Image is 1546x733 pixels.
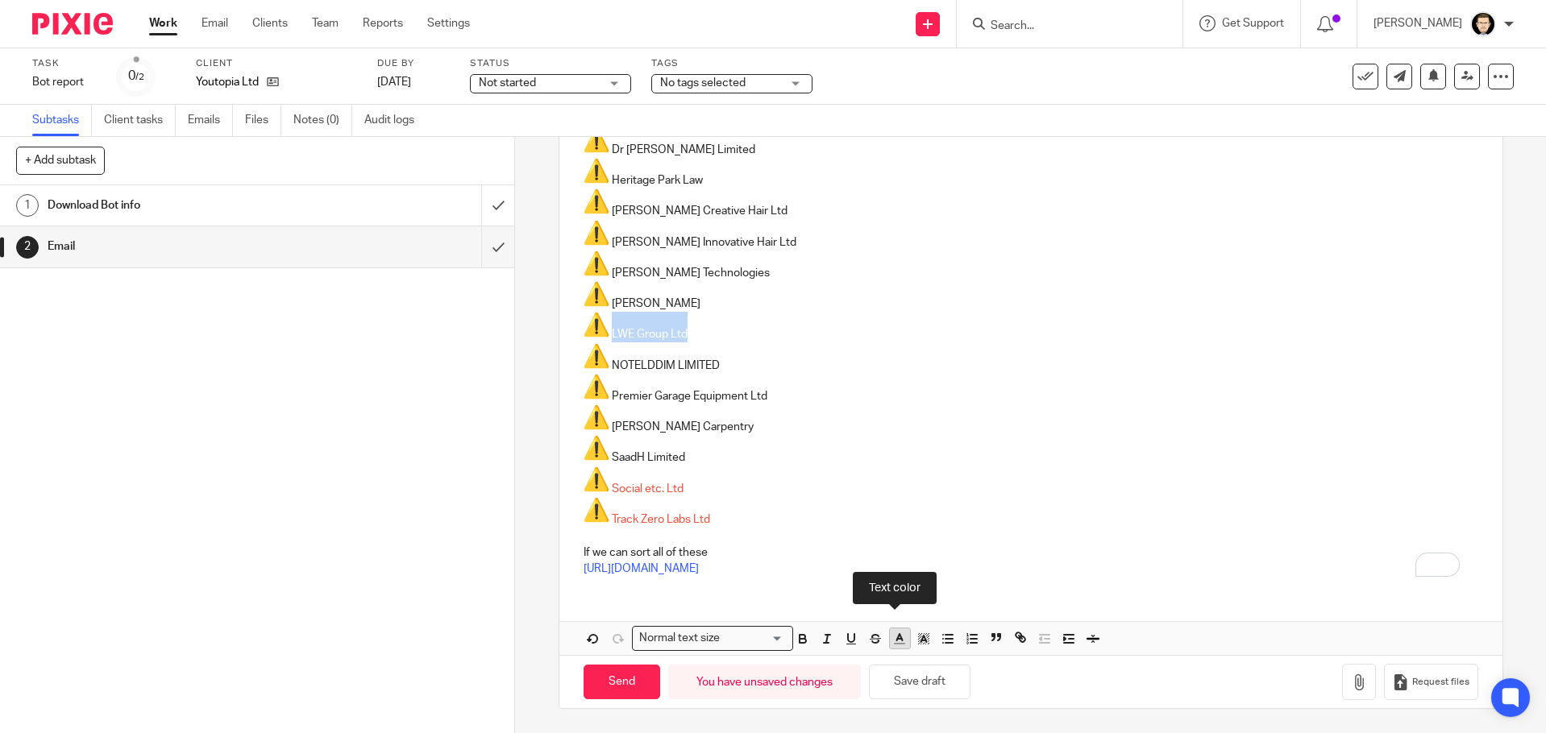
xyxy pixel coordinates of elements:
[196,74,259,90] p: Youtopia Ltd
[104,105,176,136] a: Client tasks
[16,194,39,217] div: 1
[584,158,609,184] img: Image
[479,77,536,89] span: Not started
[377,57,450,70] label: Due by
[584,665,660,699] input: Send
[32,74,97,90] div: Bot report
[1222,18,1284,29] span: Get Support
[869,665,970,699] button: Save draft
[584,220,1478,251] p: [PERSON_NAME] Innovative Hair Ltd
[32,105,92,136] a: Subtasks
[584,343,1478,374] p: NOTELDDIM LIMITED
[584,466,609,492] img: Image
[427,15,470,31] a: Settings
[584,312,1478,342] p: LWE Group Ltd
[48,193,326,217] h1: Download Bot info
[377,77,411,88] span: [DATE]
[989,19,1134,34] input: Search
[1384,664,1477,700] button: Request files
[1374,15,1462,31] p: [PERSON_NAME]
[584,158,1478,188] p: Heritage Park Law
[584,220,609,246] img: Image
[668,665,861,699] div: You have unsaved changes
[135,72,144,81] small: /2
[584,312,609,338] img: Image
[725,630,783,647] input: Search for option
[16,147,105,174] button: + Add subtask
[128,67,144,85] div: 0
[1470,11,1496,37] img: DavidBlack.format_png.resize_200x.png
[202,15,228,31] a: Email
[312,15,339,31] a: Team
[584,127,1478,158] p: Dr [PERSON_NAME] Limited
[584,281,1478,312] p: [PERSON_NAME]
[584,435,609,461] img: Image
[584,404,609,430] img: Image
[252,15,288,31] a: Clients
[612,514,710,525] span: Track Zero Labs Ltd
[636,630,724,647] span: Normal text size
[470,57,631,70] label: Status
[584,188,609,214] img: Image
[584,563,699,574] a: [URL][DOMAIN_NAME]
[245,105,281,136] a: Files
[188,105,233,136] a: Emails
[651,57,812,70] label: Tags
[196,57,357,70] label: Client
[584,374,609,400] img: Image
[660,77,746,89] span: No tags selected
[16,236,39,259] div: 2
[584,251,609,276] img: Image
[48,234,326,259] h1: Email
[32,57,97,70] label: Task
[149,15,177,31] a: Work
[293,105,352,136] a: Notes (0)
[584,127,609,153] img: Image
[612,483,684,495] span: Social etc. Ltd
[584,435,1478,466] p: SaadH Limited
[32,13,113,35] img: Pixie
[1412,676,1469,689] span: Request files
[584,343,609,369] img: Image
[584,545,1478,561] p: If we can sort all of these
[584,374,1478,404] p: Premier Garage Equipment Ltd
[364,105,426,136] a: Audit logs
[584,188,1478,219] p: [PERSON_NAME] Creative Hair Ltd
[584,281,609,307] img: Image
[363,15,403,31] a: Reports
[632,626,793,651] div: Search for option
[584,404,1478,435] p: [PERSON_NAME] Carpentry
[584,251,1478,281] p: [PERSON_NAME] Technologies
[584,497,609,523] img: Image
